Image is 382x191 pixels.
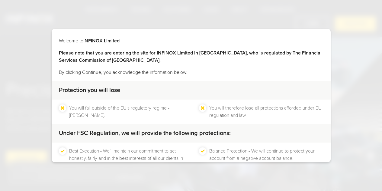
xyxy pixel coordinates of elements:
p: Welcome to [59,37,323,44]
strong: Under FSC Regulation, we will provide the following protections: [59,130,231,137]
strong: Protection you will lose [59,87,120,94]
li: You will fall outside of the EU's regulatory regime - [PERSON_NAME]. [69,104,183,119]
strong: Please note that you are entering the site for INFINOX Limited in [GEOGRAPHIC_DATA], who is regul... [59,50,322,63]
strong: INFINOX Limited [83,38,120,44]
li: Balance Protection - We will continue to protect your account from a negative account balance. [209,147,323,169]
li: You will therefore lose all protections afforded under EU regulation and law. [209,104,323,119]
p: By clicking Continue, you acknowledge the information below. [59,69,323,76]
li: Best Execution - We’ll maintain our commitment to act honestly, fairly and in the best interests ... [69,147,183,169]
